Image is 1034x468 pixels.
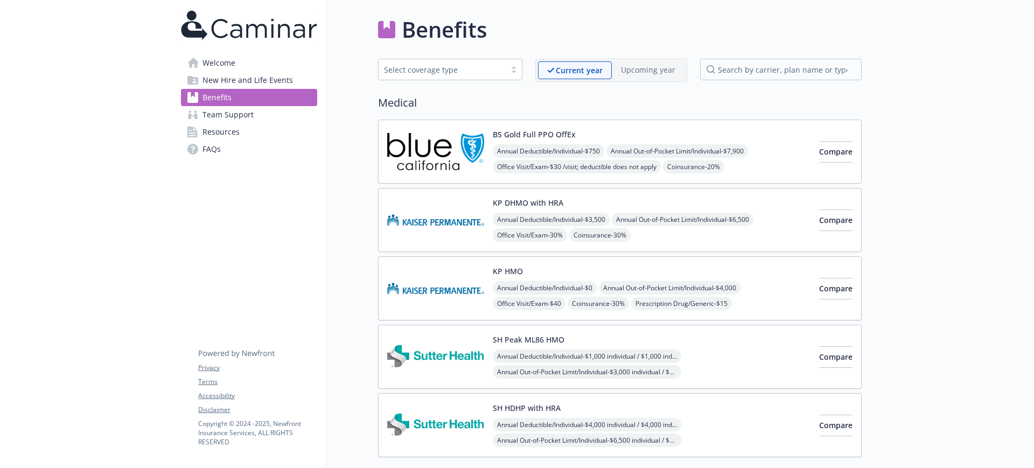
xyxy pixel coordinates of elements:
h1: Benefits [402,13,487,46]
button: Compare [819,141,853,163]
p: Copyright © 2024 - 2025 , Newfront Insurance Services, ALL RIGHTS RESERVED [198,419,317,446]
span: Compare [819,420,853,430]
a: Privacy [198,363,317,373]
span: Compare [819,215,853,225]
span: Benefits [202,89,232,106]
span: Office Visit/Exam - 30% [493,228,567,242]
a: Welcome [181,54,317,72]
img: Sutter Health Plan carrier logo [387,334,484,380]
span: Upcoming year [612,61,684,79]
button: SH Peak ML86 HMO [493,334,564,345]
a: FAQs [181,141,317,158]
span: Coinsurance - 20% [663,160,724,173]
span: Compare [819,283,853,294]
button: Compare [819,346,853,368]
span: Coinsurance - 30% [568,297,629,310]
input: search by carrier, plan name or type [700,59,862,80]
span: Annual Out-of-Pocket Limit/Individual - $6,500 [612,213,753,226]
span: Prescription Drug/Generic - $15 [631,297,732,310]
div: Select coverage type [384,64,500,75]
span: Welcome [202,54,235,72]
span: Compare [819,146,853,157]
span: New Hire and Life Events [202,72,293,89]
span: FAQs [202,141,221,158]
span: Annual Deductible/Individual - $0 [493,281,597,295]
button: Compare [819,278,853,299]
span: Annual Deductible/Individual - $750 [493,144,604,158]
h2: Medical [378,95,862,111]
span: Annual Out-of-Pocket Limit/Individual - $4,000 [599,281,740,295]
span: Annual Out-of-Pocket Limit/Individual - $7,900 [606,144,748,158]
a: Benefits [181,89,317,106]
span: Team Support [202,106,254,123]
a: Team Support [181,106,317,123]
button: Compare [819,415,853,436]
a: Accessibility [198,391,317,401]
span: Annual Deductible/Individual - $3,500 [493,213,610,226]
a: Terms [198,377,317,387]
span: Annual Deductible/Individual - $1,000 individual / $1,000 individual family member [493,350,681,363]
span: Annual Deductible/Individual - $4,000 individual / $4,000 individual family member [493,418,681,431]
span: Coinsurance - 30% [569,228,631,242]
img: Kaiser Permanente Insurance Company carrier logo [387,266,484,311]
button: KP HMO [493,266,523,277]
span: Annual Out-of-Pocket Limit/Individual - $6,500 individual / $6,500 individual family member [493,434,681,447]
img: Sutter Health Plan carrier logo [387,402,484,448]
a: Resources [181,123,317,141]
p: Upcoming year [621,64,675,75]
button: SH HDHP with HRA [493,402,561,414]
span: Office Visit/Exam - $30 /visit; deductible does not apply [493,160,661,173]
img: Kaiser Permanente Insurance Company carrier logo [387,197,484,243]
button: BS Gold Full PPO OffEx [493,129,576,140]
span: Office Visit/Exam - $40 [493,297,565,310]
button: KP DHMO with HRA [493,197,563,208]
a: New Hire and Life Events [181,72,317,89]
span: Resources [202,123,240,141]
img: Blue Shield of California carrier logo [387,129,484,174]
p: Current year [556,65,603,76]
a: Disclaimer [198,405,317,415]
span: Annual Out-of-Pocket Limit/Individual - $3,000 individual / $3,000 individual family member [493,365,681,379]
span: Compare [819,352,853,362]
button: Compare [819,209,853,231]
